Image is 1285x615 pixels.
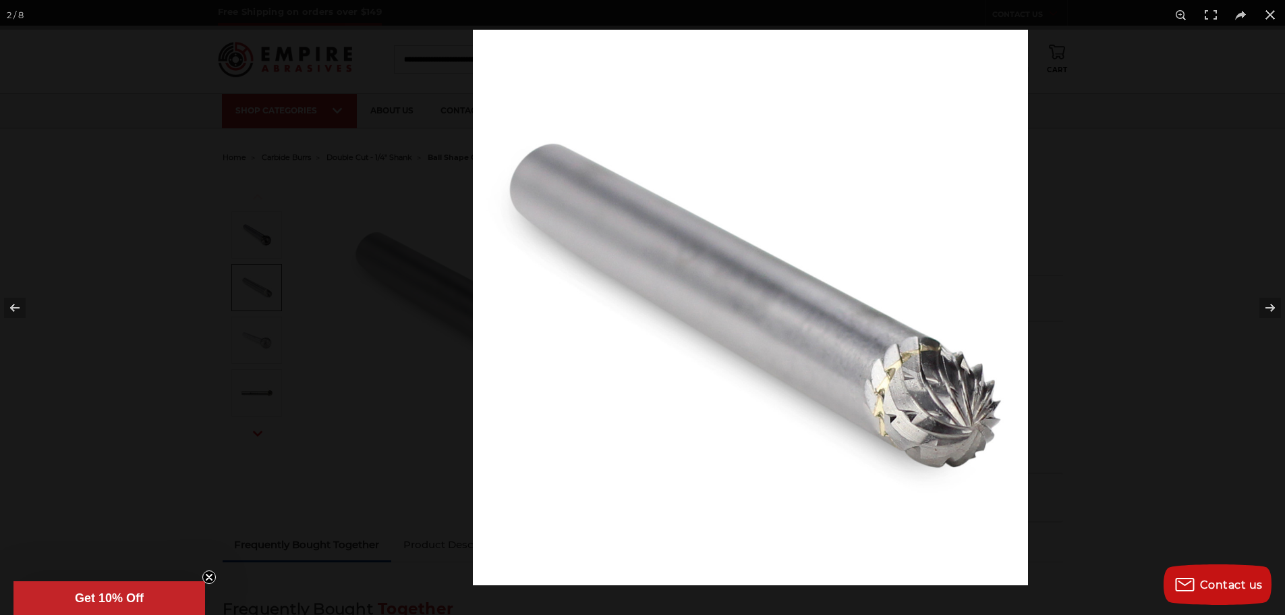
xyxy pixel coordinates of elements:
[1164,564,1272,605] button: Contact us
[202,570,216,584] button: Close teaser
[1200,579,1263,591] span: Contact us
[1238,274,1285,342] button: Next (arrow right)
[75,591,144,605] span: Get 10% Off
[13,581,205,615] div: Get 10% OffClose teaser
[473,30,1028,585] img: SD-1D-double-cut-tungsten-carbide-bur__38043.1680561517.jpg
